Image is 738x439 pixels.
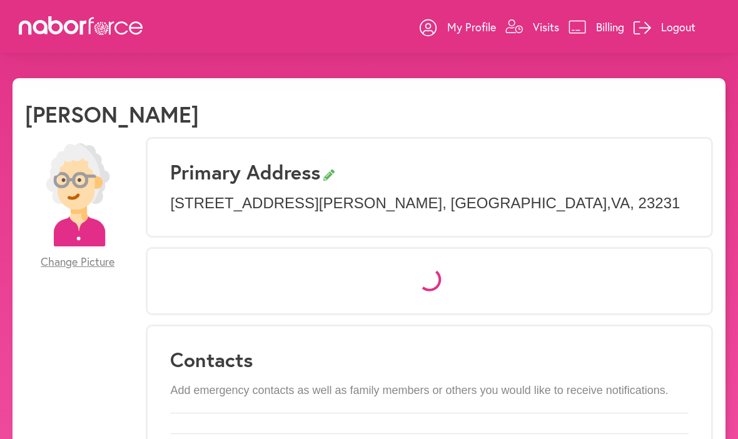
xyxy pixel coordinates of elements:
p: [STREET_ADDRESS][PERSON_NAME] , [GEOGRAPHIC_DATA] , VA , 23231 [170,194,689,213]
a: My Profile [420,8,496,46]
p: Billing [596,19,624,34]
a: Billing [569,8,624,46]
span: Change Picture [41,255,114,269]
p: My Profile [447,19,496,34]
p: Add emergency contacts as well as family members or others you would like to receive notifications. [170,384,689,398]
h1: [PERSON_NAME] [25,101,199,128]
img: efc20bcf08b0dac87679abea64c1faab.png [26,143,129,246]
p: Logout [661,19,695,34]
a: Logout [634,8,695,46]
h3: Primary Address [170,160,689,184]
a: Visits [505,8,559,46]
p: Visits [533,19,559,34]
h3: Contacts [170,348,689,371]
